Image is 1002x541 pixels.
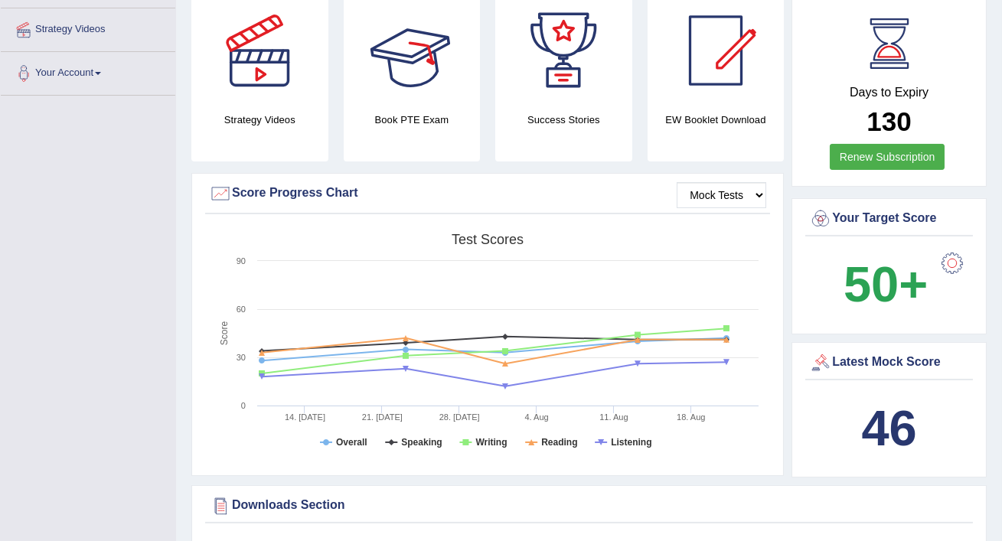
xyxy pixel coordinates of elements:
div: Downloads Section [209,494,969,517]
tspan: 14. [DATE] [285,412,325,422]
tspan: 21. [DATE] [362,412,403,422]
div: Latest Mock Score [809,351,969,374]
tspan: Test scores [452,232,524,247]
a: Renew Subscription [830,144,945,170]
text: 30 [237,353,246,362]
tspan: Reading [541,437,577,448]
text: 60 [237,305,246,314]
b: 130 [867,106,911,136]
h4: Success Stories [495,112,632,128]
tspan: Speaking [401,437,442,448]
tspan: Listening [611,437,651,448]
b: 46 [861,400,916,456]
tspan: 11. Aug [599,412,628,422]
tspan: Writing [475,437,507,448]
text: 90 [237,256,246,266]
h4: Book PTE Exam [344,112,481,128]
a: Strategy Videos [1,8,175,47]
h4: EW Booklet Download [648,112,785,128]
tspan: Score [219,321,230,346]
b: 50+ [844,256,928,312]
text: 0 [241,401,246,410]
tspan: 4. Aug [524,412,548,422]
div: Score Progress Chart [209,182,766,205]
h4: Strategy Videos [191,112,328,128]
tspan: Overall [336,437,367,448]
h4: Days to Expiry [809,86,969,99]
div: Your Target Score [809,207,969,230]
tspan: 28. [DATE] [439,412,480,422]
a: Your Account [1,52,175,90]
tspan: 18. Aug [677,412,705,422]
